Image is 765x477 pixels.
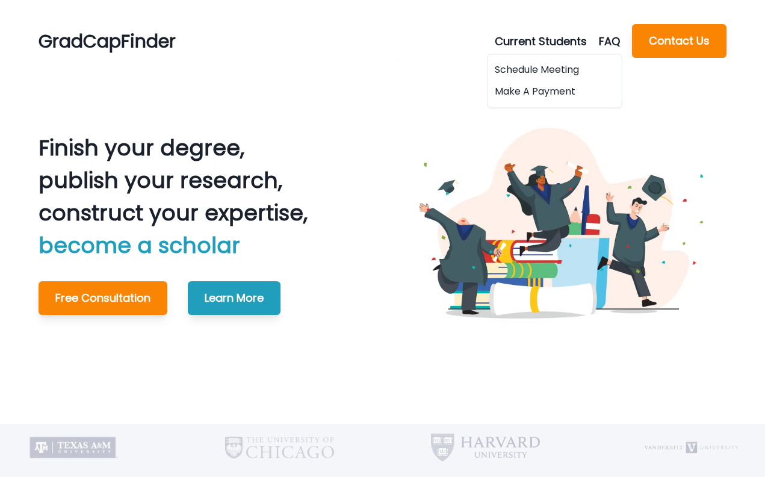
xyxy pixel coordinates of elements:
[495,33,599,49] button: Current Students
[488,59,622,81] button: Schedule Meeting
[599,33,632,49] a: FAQ
[431,424,540,470] img: Harvard University
[39,281,167,315] button: Free Consultation
[39,28,176,55] p: GradCapFinder
[225,424,334,470] img: University of Chicago
[637,424,746,470] img: Vanderbilt University
[488,81,622,102] button: Make A Payment
[39,229,308,262] p: become a scholar
[632,24,726,58] button: Contact Us
[188,281,280,315] button: Learn More
[396,58,726,388] img: Graduating Students
[39,132,308,262] p: Finish your degree, publish your research, construct your expertise,
[19,424,128,470] img: Texas A&M University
